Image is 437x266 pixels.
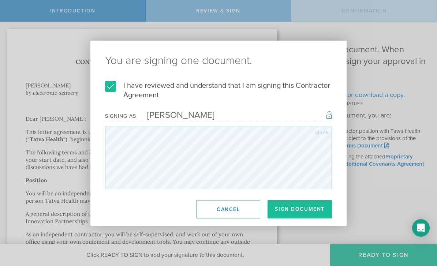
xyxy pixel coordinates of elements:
div: Signing as [105,113,136,119]
ng-pluralize: You are signing one document. [105,55,332,66]
div: [PERSON_NAME] [136,110,214,120]
button: Sign Document [268,200,332,218]
div: Open Intercom Messenger [412,219,430,237]
label: I have reviewed and understand that I am signing this Contractor Agreement [105,81,332,100]
button: Cancel [196,200,260,218]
